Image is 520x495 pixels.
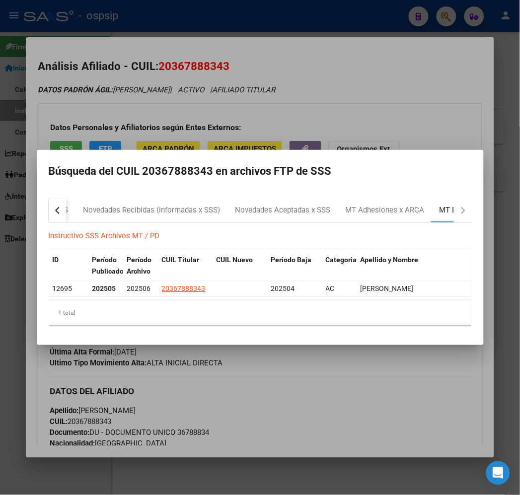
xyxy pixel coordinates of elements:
span: 20367888343 [162,284,206,292]
span: CUIL Nuevo [217,256,253,264]
span: Categoria [326,256,357,264]
datatable-header-cell: Categoria [322,249,357,282]
span: 12695 [53,284,73,292]
div: MT Adhesiones x ARCA [346,205,425,216]
a: Instructivo SSS Archivos MT / PD [49,231,160,240]
datatable-header-cell: CUIL Titular [158,249,213,282]
span: 202504 [271,284,295,292]
div: 1 total [49,300,472,325]
datatable-header-cell: ID [49,249,88,282]
datatable-header-cell: CUIL Nuevo [213,249,267,282]
datatable-header-cell: Periodo Baja [267,249,322,282]
span: Período Publicado [92,256,124,275]
div: Open Intercom Messenger [486,461,510,485]
span: CUIL Titular [162,256,200,264]
span: Apellido y Nombre [361,256,419,264]
datatable-header-cell: Período Publicado [88,249,123,282]
div: MT Bajas x ARCA [440,205,498,216]
span: Período Archivo [127,256,152,275]
div: Novedades Aceptadas x SSS [235,205,331,216]
span: [PERSON_NAME] [361,284,414,292]
strong: 202505 [92,284,116,292]
span: ID [53,256,59,264]
span: AC [326,284,335,292]
div: Novedades Recibidas (informadas x SSS) [83,205,221,216]
datatable-header-cell: Período Archivo [123,249,158,282]
h2: Búsqueda del CUIL 20367888343 en archivos FTP de SSS [49,162,472,181]
span: Periodo Baja [271,256,312,264]
span: 202506 [127,284,151,292]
